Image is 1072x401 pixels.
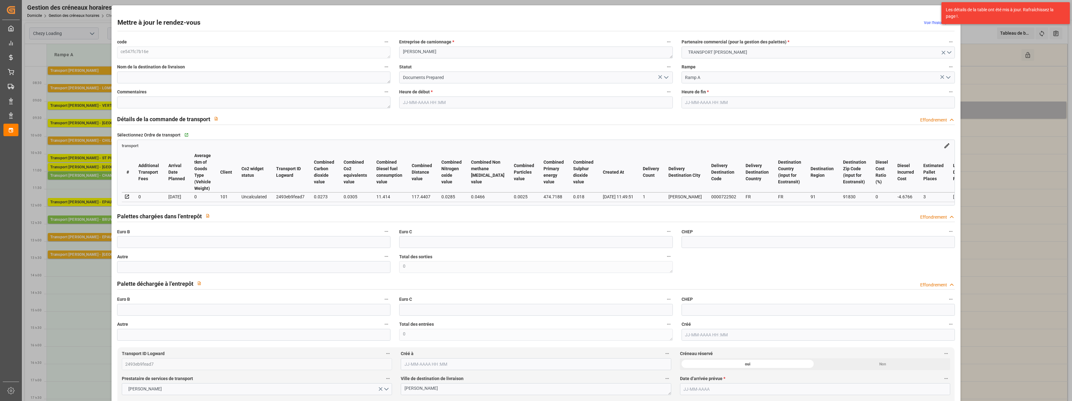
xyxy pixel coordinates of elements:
[372,152,407,192] th: Combined Diesel fuel consumption value
[122,383,392,395] button: Ouvrir le menu
[193,277,205,289] button: View description
[382,63,390,71] button: Nom de la destination de livraison
[382,38,390,46] button: code
[843,193,866,200] div: 91830
[942,374,950,383] button: Date d’arrivée prévue *
[399,97,673,108] input: JJ-MM-AAAA HH :MM
[947,88,955,96] button: Heure de fin *
[746,193,769,200] div: FR
[271,152,309,192] th: Transport ID Logward
[376,193,402,200] div: 11.414
[919,152,948,192] th: Estimated Pallet Places
[117,297,130,302] font: Euro B
[661,73,670,82] button: Ouvrir le menu
[773,152,806,192] th: Destination Country (input for Ecotransit)
[382,227,390,235] button: Euro B
[168,193,185,200] div: [DATE]
[665,320,673,328] button: Total des entrées
[643,193,659,200] div: 1
[401,383,671,395] textarea: [PERSON_NAME]
[838,152,871,192] th: Destination Zip Code (input for Ecotransit)
[947,227,955,235] button: CHEP
[117,39,127,44] font: code
[117,47,391,58] textarea: ce547fc7b16e
[399,72,673,83] input: Type à rechercher/sélectionner
[509,152,539,192] th: Combined Particles value
[117,115,210,123] h2: Détails de la commande de transport
[117,89,146,94] font: Commentaires
[897,193,914,200] div: -4.6766
[871,152,893,192] th: Diesel Cost Ratio (%)
[399,64,412,69] font: Statut
[466,152,509,192] th: Combined Non methane [MEDICAL_DATA] value
[920,282,947,288] div: Effondrement
[665,88,673,96] button: Heure de début *
[568,152,598,192] th: Combined Sulphur dioxide value
[876,193,888,200] div: 0
[665,38,673,46] button: Entreprise de camionnage *
[194,193,211,200] div: 0
[399,254,432,259] font: Total des sorties
[682,329,955,341] input: JJ-MM-AAAA HH :MM
[117,322,128,327] font: Autre
[664,152,707,192] th: Delivery Destination City
[401,376,464,381] font: Ville de destination de livraison
[399,229,412,234] font: Euro C
[942,349,950,358] button: Créneau réservé
[339,152,372,192] th: Combined Co2 equivalents value
[117,280,193,288] h2: Palette déchargée à l’entrepôt
[682,322,691,327] font: Créé
[946,7,1061,20] div: Les détails de la table ont été mis à jour. Rafraîchissez la page !.
[117,132,181,138] span: Sélectionnez Ordre de transport
[117,18,201,28] h2: Mettre à jour le rendez-vous
[953,193,970,200] div: [DATE]
[682,72,955,83] input: Type à rechercher/sélectionner
[682,39,787,44] font: Partenaire commercial (pour la gestion des palettes)
[314,193,334,200] div: 0.0273
[811,193,834,200] div: 91
[117,229,130,234] font: Euro B
[125,386,165,392] span: [PERSON_NAME]
[382,295,390,303] button: Euro B
[680,358,815,370] div: oui
[680,383,950,395] input: JJ-MM-AAAA
[399,329,673,341] textarea: 0
[441,193,462,200] div: 0.0285
[948,152,974,192] th: Loading Date Planned
[122,376,193,381] font: Prestataire de services de transport
[134,152,164,192] th: Additional Transport Fees
[947,38,955,46] button: Partenaire commercial (pour la gestion des palettes) *
[778,193,801,200] div: FR
[471,193,504,200] div: 0.0466
[665,252,673,260] button: Total des sorties
[241,193,267,200] div: Uncalculated
[947,63,955,71] button: Rampe
[382,252,390,260] button: Autre
[543,193,564,200] div: 474.7188
[202,210,214,222] button: View description
[309,152,339,192] th: Combined Carbon dioxide value
[220,193,232,200] div: 101
[384,374,392,383] button: Prestataire de services de transport
[943,73,953,82] button: Ouvrir le menu
[164,152,190,192] th: Arrival Date Planned
[680,376,722,381] font: Date d’arrivée prévue
[685,49,750,56] span: TRANSPORT [PERSON_NAME]
[573,193,593,200] div: 0.018
[401,358,671,370] input: JJ-MM-AAAA HH :MM
[407,152,437,192] th: Combined Distance value
[399,39,451,44] font: Entreprise de camionnage
[663,349,671,358] button: Créé à
[399,297,412,302] font: Euro C
[237,152,271,192] th: Co2 widget status
[138,193,159,200] div: 0
[122,152,134,192] th: #
[276,193,305,200] div: 2493eb9fead7
[122,143,138,148] a: transport
[665,295,673,303] button: Euro C
[920,214,947,220] div: Effondrement
[412,193,432,200] div: 117.4407
[663,374,671,383] button: Ville de destination de livraison
[514,193,534,200] div: 0.0025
